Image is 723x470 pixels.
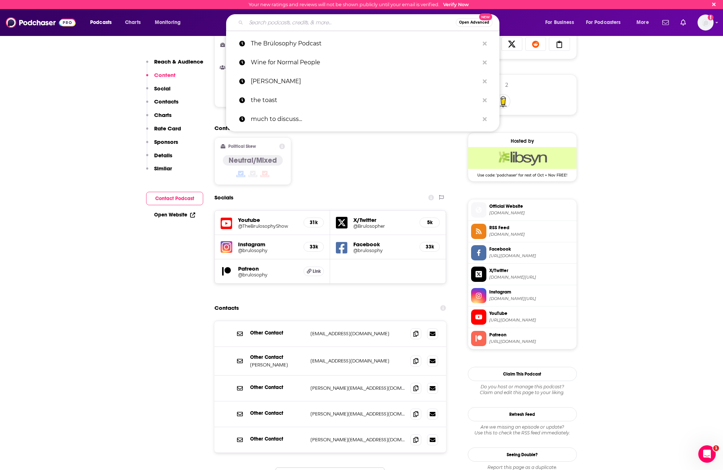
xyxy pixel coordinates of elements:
a: Wine for Normal People [226,53,499,72]
button: Details [146,152,172,165]
span: More [636,17,649,28]
p: [PERSON_NAME][EMAIL_ADDRESS][DOMAIN_NAME] [310,385,405,391]
a: The Brülosophy Podcast [226,34,499,53]
p: Other Contact [250,436,305,442]
span: https://www.patreon.com/brulosophy [489,339,574,344]
h5: @TheBrulosophyShow [238,223,298,229]
a: @brulosophy [238,272,298,277]
button: open menu [85,17,121,28]
h3: Ethnicities [221,65,263,70]
p: much to discuss... [251,110,479,129]
span: Patreon [489,332,574,338]
p: Charts [154,112,172,118]
p: [PERSON_NAME][EMAIL_ADDRESS][DOMAIN_NAME] [310,411,405,417]
span: New [479,13,492,20]
h2: Contacts [214,301,239,315]
p: Rate Card [154,125,181,132]
span: twitter.com/Brulosopher [489,275,574,280]
a: Patreon[URL][DOMAIN_NAME] [471,331,574,346]
p: Social [154,85,170,92]
h5: Instagram [238,241,298,248]
h2: Content [214,125,441,131]
p: [EMAIL_ADDRESS][DOMAIN_NAME] [310,358,405,364]
span: instagram.com/brulosophy [489,296,574,301]
a: Charts [120,17,145,28]
button: Claim This Podcast [468,367,577,381]
p: [PERSON_NAME] [250,362,305,368]
span: Logged in as MegaphoneSupport [698,15,714,31]
a: Share on Reddit [525,37,546,51]
span: https://www.youtube.com/@TheBrulosophyShow [489,317,574,323]
a: Verify Now [443,2,469,7]
img: Homebrewingdiy [496,94,510,109]
p: Other Contact [250,384,305,390]
span: RSS Feed [489,224,574,231]
img: Libsyn Deal: Use code: 'podchaser' for rest of Oct + Nov FREE! [468,147,577,169]
a: @brulosophy [353,248,414,253]
h5: X/Twitter [353,216,414,223]
a: Show notifications dropdown [659,16,672,29]
a: YouTube[URL][DOMAIN_NAME] [471,309,574,325]
img: iconImage [221,241,232,253]
button: open menu [581,17,631,28]
span: For Podcasters [586,17,621,28]
a: [PERSON_NAME] [226,72,499,91]
p: Other Contact [250,330,305,336]
a: Link [304,267,324,276]
a: Open Website [154,212,195,218]
span: Podcasts [90,17,112,28]
input: Search podcasts, credits, & more... [246,17,456,28]
p: [PERSON_NAME][EMAIL_ADDRESS][DOMAIN_NAME] [310,437,405,443]
button: open menu [540,17,583,28]
span: brulosophy.com [489,210,574,216]
button: Contact Podcast [146,192,203,205]
button: Sponsors [146,138,178,152]
h5: 33k [426,244,434,250]
span: Link [313,268,321,274]
h5: Youtube [238,216,298,223]
button: Contacts [146,98,178,112]
span: Facebook [489,246,574,252]
a: @Brulosopher [353,223,414,229]
svg: Email not verified [708,15,714,20]
span: 1 [713,445,719,451]
p: Reach & Audience [154,58,203,65]
h5: 31k [310,219,318,226]
div: Are we missing an episode or update? Use this to check the RSS feed immediately. [468,424,577,436]
p: Other Contact [250,410,305,416]
button: Content [146,72,176,85]
h4: Neutral/Mixed [229,156,277,165]
a: Seeing Double? [468,447,577,462]
p: Wine for Normal People [251,53,479,72]
span: YouTube [489,310,574,317]
div: Search podcasts, credits, & more... [233,14,506,31]
p: Caleb Hearon [251,72,479,91]
button: open menu [631,17,658,28]
button: Refresh Feed [468,407,577,421]
span: Charts [125,17,141,28]
p: Contacts [154,98,178,105]
img: Podchaser - Follow, Share and Rate Podcasts [6,16,76,29]
button: Show profile menu [698,15,714,31]
a: @brulosophy [238,248,298,253]
a: Official Website[DOMAIN_NAME] [471,202,574,218]
button: Open AdvancedNew [456,18,493,27]
button: Social [146,85,170,98]
h5: Facebook [353,241,414,248]
div: Your new ratings and reviews will not be shown publicly until your email is verified. [249,2,469,7]
span: https://www.facebook.com/brulosophy [489,253,574,259]
p: Sponsors [154,138,178,145]
a: Show notifications dropdown [678,16,689,29]
span: Instagram [489,289,574,295]
div: 2 [505,82,508,88]
h5: Patreon [238,265,298,272]
span: X/Twitter [489,267,574,274]
span: For Business [545,17,574,28]
a: Copy Link [549,37,570,51]
a: X/Twitter[DOMAIN_NAME][URL] [471,267,574,282]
